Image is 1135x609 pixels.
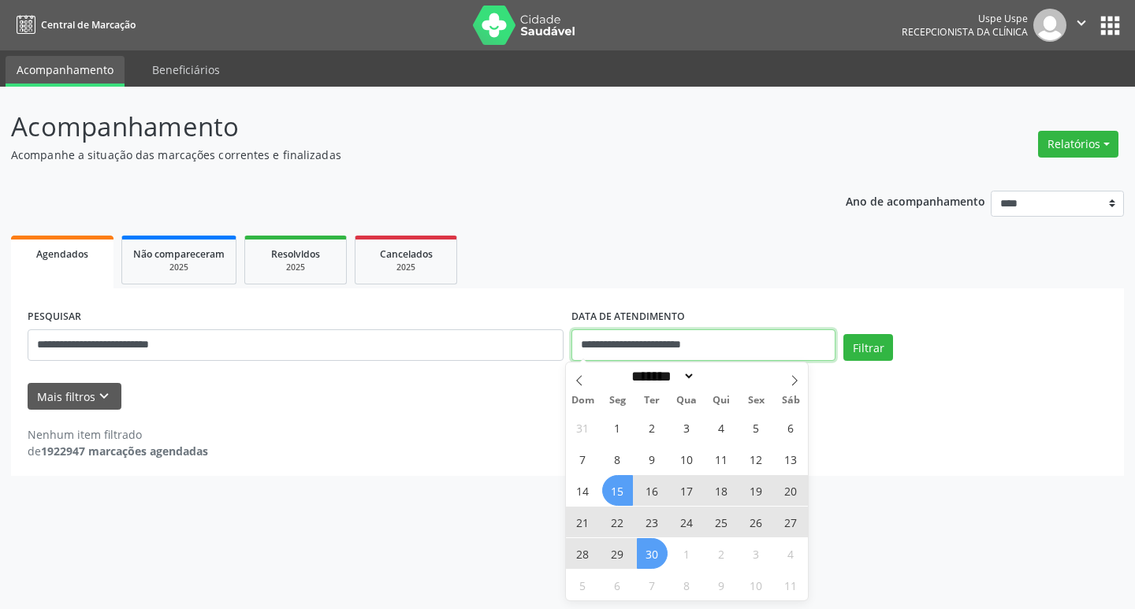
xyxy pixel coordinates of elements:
[567,412,598,443] span: Agosto 31, 2025
[6,56,125,87] a: Acompanhamento
[672,475,702,506] span: Setembro 17, 2025
[95,388,113,405] i: keyboard_arrow_down
[602,412,633,443] span: Setembro 1, 2025
[902,25,1028,39] span: Recepcionista da clínica
[706,570,737,600] span: Outubro 9, 2025
[133,247,225,261] span: Não compareceram
[602,475,633,506] span: Setembro 15, 2025
[567,538,598,569] span: Setembro 28, 2025
[741,507,772,537] span: Setembro 26, 2025
[706,412,737,443] span: Setembro 4, 2025
[141,56,231,84] a: Beneficiários
[133,262,225,273] div: 2025
[1073,14,1090,32] i: 
[741,570,772,600] span: Outubro 10, 2025
[602,507,633,537] span: Setembro 22, 2025
[776,570,806,600] span: Outubro 11, 2025
[28,426,208,443] div: Nenhum item filtrado
[28,443,208,459] div: de
[741,475,772,506] span: Setembro 19, 2025
[637,538,668,569] span: Setembro 30, 2025
[367,262,445,273] div: 2025
[627,368,696,384] select: Month
[672,507,702,537] span: Setembro 24, 2025
[1066,9,1096,42] button: 
[567,507,598,537] span: Setembro 21, 2025
[11,107,790,147] p: Acompanhamento
[741,444,772,474] span: Setembro 12, 2025
[41,18,136,32] span: Central de Marcação
[11,12,136,38] a: Central de Marcação
[637,475,668,506] span: Setembro 16, 2025
[571,305,685,329] label: DATA DE ATENDIMENTO
[669,395,704,406] span: Qua
[706,444,737,474] span: Setembro 11, 2025
[567,570,598,600] span: Outubro 5, 2025
[637,507,668,537] span: Setembro 23, 2025
[637,412,668,443] span: Setembro 2, 2025
[672,444,702,474] span: Setembro 10, 2025
[776,507,806,537] span: Setembro 27, 2025
[28,305,81,329] label: PESQUISAR
[776,444,806,474] span: Setembro 13, 2025
[600,395,634,406] span: Seg
[776,412,806,443] span: Setembro 6, 2025
[739,395,773,406] span: Sex
[672,538,702,569] span: Outubro 1, 2025
[637,444,668,474] span: Setembro 9, 2025
[637,570,668,600] span: Outubro 7, 2025
[776,475,806,506] span: Setembro 20, 2025
[706,475,737,506] span: Setembro 18, 2025
[567,475,598,506] span: Setembro 14, 2025
[256,262,335,273] div: 2025
[776,538,806,569] span: Outubro 4, 2025
[741,538,772,569] span: Outubro 3, 2025
[634,395,669,406] span: Ter
[567,444,598,474] span: Setembro 7, 2025
[704,395,739,406] span: Qui
[602,444,633,474] span: Setembro 8, 2025
[602,538,633,569] span: Setembro 29, 2025
[1033,9,1066,42] img: img
[11,147,790,163] p: Acompanhe a situação das marcações correntes e finalizadas
[566,395,601,406] span: Dom
[1038,131,1118,158] button: Relatórios
[706,538,737,569] span: Outubro 2, 2025
[380,247,433,261] span: Cancelados
[672,412,702,443] span: Setembro 3, 2025
[843,334,893,361] button: Filtrar
[1096,12,1124,39] button: apps
[28,383,121,410] button: Mais filtroskeyboard_arrow_down
[602,570,633,600] span: Outubro 6, 2025
[672,570,702,600] span: Outubro 8, 2025
[271,247,320,261] span: Resolvidos
[41,444,208,459] strong: 1922947 marcações agendadas
[773,395,808,406] span: Sáb
[902,12,1028,25] div: Uspe Uspe
[706,507,737,537] span: Setembro 25, 2025
[695,368,747,384] input: Year
[741,412,772,443] span: Setembro 5, 2025
[846,191,985,210] p: Ano de acompanhamento
[36,247,88,261] span: Agendados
